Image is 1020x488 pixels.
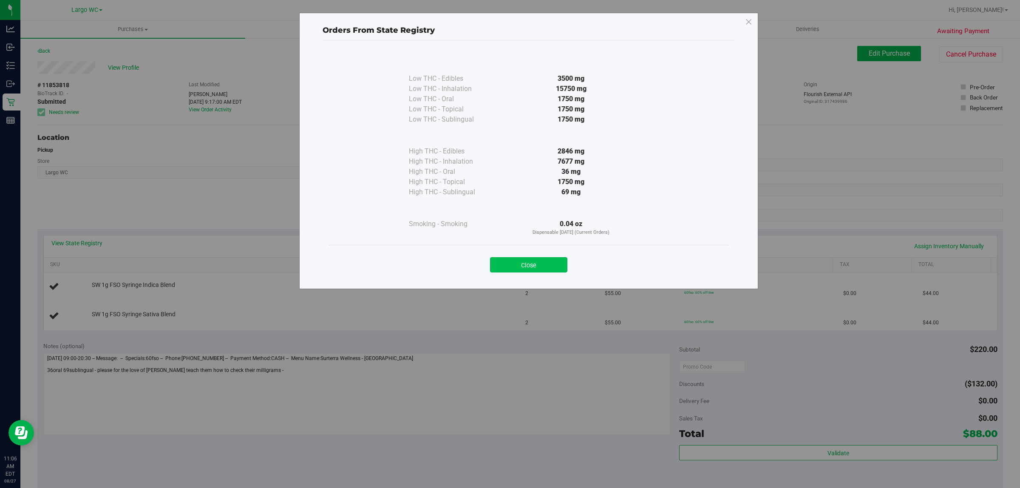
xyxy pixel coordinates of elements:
div: 1750 mg [494,94,649,104]
div: 36 mg [494,167,649,177]
div: 1750 mg [494,177,649,187]
div: Low THC - Sublingual [409,114,494,125]
div: High THC - Topical [409,177,494,187]
div: 69 mg [494,187,649,197]
div: 7677 mg [494,156,649,167]
div: Low THC - Oral [409,94,494,104]
div: High THC - Sublingual [409,187,494,197]
div: High THC - Inhalation [409,156,494,167]
div: Low THC - Topical [409,104,494,114]
button: Close [490,257,567,272]
div: 3500 mg [494,74,649,84]
div: 1750 mg [494,114,649,125]
iframe: Resource center [8,420,34,445]
div: Smoking - Smoking [409,219,494,229]
span: Orders From State Registry [323,26,435,35]
div: 0.04 oz [494,219,649,236]
div: 15750 mg [494,84,649,94]
div: High THC - Oral [409,167,494,177]
div: Low THC - Inhalation [409,84,494,94]
div: Low THC - Edibles [409,74,494,84]
div: 1750 mg [494,104,649,114]
p: Dispensable [DATE] (Current Orders) [494,229,649,236]
div: 2846 mg [494,146,649,156]
div: High THC - Edibles [409,146,494,156]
